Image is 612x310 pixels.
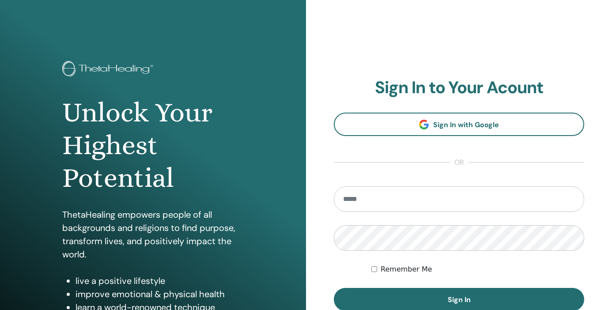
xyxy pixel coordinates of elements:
[381,264,432,275] label: Remember Me
[371,264,584,275] div: Keep me authenticated indefinitely or until I manually logout
[334,113,584,136] a: Sign In with Google
[62,96,244,195] h1: Unlock Your Highest Potential
[450,157,468,168] span: or
[62,208,244,261] p: ThetaHealing empowers people of all backgrounds and religions to find purpose, transform lives, a...
[334,78,584,98] h2: Sign In to Your Acount
[448,295,471,304] span: Sign In
[76,274,244,287] li: live a positive lifestyle
[76,287,244,301] li: improve emotional & physical health
[433,120,499,129] span: Sign In with Google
